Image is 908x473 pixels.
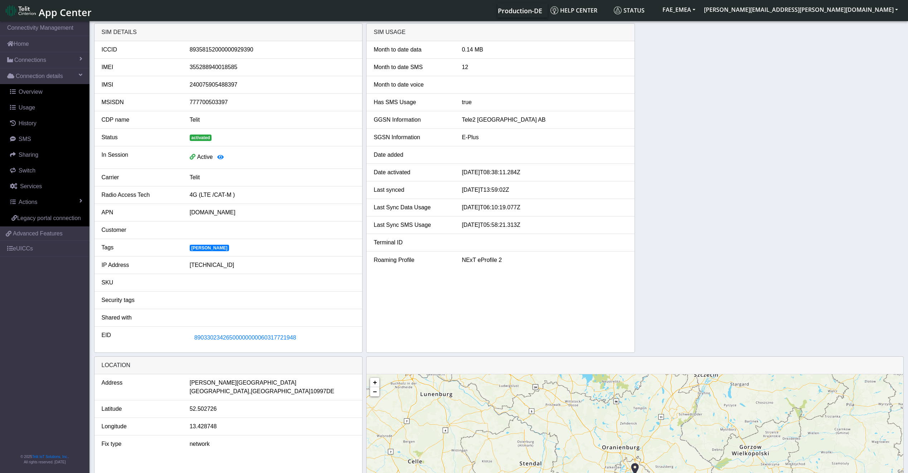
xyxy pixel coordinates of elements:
div: Last Sync SMS Usage [368,221,456,229]
img: knowledge.svg [550,6,558,14]
div: SKU [96,278,184,287]
button: FAE_EMEA [658,3,700,16]
div: SGSN Information [368,133,456,142]
span: Legacy portal connection [17,215,81,221]
div: Month to date SMS [368,63,456,72]
div: Tags [96,243,184,252]
div: Has SMS Usage [368,98,456,107]
div: ICCID [96,45,184,54]
div: Shared with [96,313,184,322]
span: [PERSON_NAME][GEOGRAPHIC_DATA] [190,379,296,387]
div: 240075905488397 [184,81,360,89]
div: [DATE]T06:10:19.077Z [456,203,632,212]
a: App Center [6,3,91,18]
img: logo-telit-cinterion-gw-new.png [6,5,36,16]
div: Month to date data [368,45,456,54]
a: Zoom in [370,378,379,387]
span: Connections [14,56,46,64]
div: Latitude [96,405,184,413]
span: Advanced Features [13,229,63,238]
a: Switch [3,163,89,179]
div: SIM details [94,24,363,41]
div: LOCATION [94,357,363,374]
span: Active [197,154,213,160]
div: APN [96,208,184,217]
div: Telit [184,173,360,182]
div: Last Sync Data Usage [368,203,456,212]
div: 12 [456,63,632,72]
button: [PERSON_NAME][EMAIL_ADDRESS][PERSON_NAME][DOMAIN_NAME] [700,3,902,16]
button: 89033023426500000000060317721948 [190,331,301,345]
a: History [3,116,89,131]
a: Overview [3,84,89,100]
a: SMS [3,131,89,147]
a: Status [611,3,658,18]
div: [DATE]T13:59:02Z [456,186,632,194]
div: 52.502726 [184,405,360,413]
div: GGSN Information [368,116,456,124]
div: IMSI [96,81,184,89]
div: 0.14 MB [456,45,632,54]
div: Date added [368,151,456,159]
span: SMS [19,136,31,142]
div: MSISDN [96,98,184,107]
span: Switch [19,167,35,174]
span: App Center [39,6,92,19]
span: Connection details [16,72,63,81]
span: [GEOGRAPHIC_DATA] [251,387,311,396]
div: Terminal ID [368,238,456,247]
div: true [456,98,632,107]
span: Overview [19,89,43,95]
a: Services [3,179,89,194]
div: CDP name [96,116,184,124]
a: Telit IoT Solutions, Inc. [32,455,68,459]
div: 777700503397 [184,98,360,107]
div: Carrier [96,173,184,182]
div: 355288940018585 [184,63,360,72]
span: 89033023426500000000060317721948 [194,335,296,341]
div: Date activated [368,168,456,177]
div: Longitude [96,422,184,431]
div: Radio Access Tech [96,191,184,199]
span: 10997 [310,387,326,396]
div: NExT eProfile 2 [456,256,632,264]
div: Address [96,379,184,396]
span: Usage [19,104,35,111]
div: IMEI [96,63,184,72]
div: Security tags [96,296,184,304]
div: In Session [96,151,184,164]
div: [TECHNICAL_ID] [184,261,360,269]
span: Status [614,6,645,14]
div: network [184,440,360,448]
div: 13.428748 [184,422,360,431]
span: Services [20,183,42,189]
div: Fix type [96,440,184,448]
div: E-Plus [456,133,632,142]
div: Telit [184,116,360,124]
div: Tele2 [GEOGRAPHIC_DATA] AB [456,116,632,124]
div: [DOMAIN_NAME] [184,208,360,217]
span: Help center [550,6,597,14]
a: Sharing [3,147,89,163]
div: Customer [96,226,184,234]
div: Month to date voice [368,81,456,89]
a: Help center [548,3,611,18]
div: 4G (LTE /CAT-M ) [184,191,360,199]
div: Last synced [368,186,456,194]
a: Usage [3,100,89,116]
span: activated [190,135,212,141]
span: Sharing [19,152,38,158]
div: [DATE]T05:58:21.313Z [456,221,632,229]
span: DE [326,387,334,396]
a: Zoom out [370,387,379,396]
span: Actions [19,199,37,205]
button: View session details [213,151,228,164]
div: Roaming Profile [368,256,456,264]
span: [PERSON_NAME] [190,245,229,251]
div: SIM Usage [366,24,635,41]
span: History [19,120,37,126]
a: Your current platform instance [497,3,542,18]
span: [GEOGRAPHIC_DATA], [190,387,251,396]
img: status.svg [614,6,622,14]
a: Actions [3,194,89,210]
